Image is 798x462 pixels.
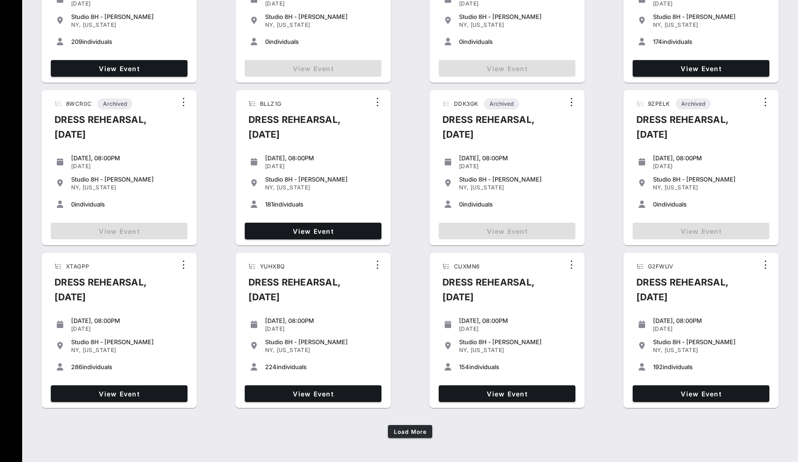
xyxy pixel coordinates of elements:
div: individuals [459,38,572,45]
div: Studio 8H - [PERSON_NAME] [71,176,184,183]
div: [DATE] [265,163,378,170]
div: DRESS REHEARSAL, [DATE] [47,275,176,312]
span: NY, [459,21,469,28]
span: Archived [490,98,514,109]
span: [US_STATE] [471,184,504,191]
div: DRESS REHEARSAL, [DATE] [629,112,758,149]
div: DRESS REHEARSAL, [DATE] [435,275,564,312]
span: View Event [54,65,184,73]
div: [DATE], 08:00PM [459,317,572,324]
span: 181 [265,201,273,208]
div: Studio 8H - [PERSON_NAME] [459,176,572,183]
span: 286 [71,363,82,371]
div: individuals [459,201,572,208]
span: BLLZ1G [260,100,281,107]
div: individuals [265,201,378,208]
div: Studio 8H - [PERSON_NAME] [653,13,766,20]
span: NY, [653,346,663,353]
span: Archived [103,98,127,109]
div: [DATE] [653,163,766,170]
div: individuals [653,201,766,208]
a: View Event [51,385,187,402]
div: [DATE], 08:00PM [265,317,378,324]
div: DRESS REHEARSAL, [DATE] [47,112,176,149]
span: NY, [71,184,81,191]
span: 174 [653,38,662,45]
div: individuals [653,38,766,45]
span: 0 [71,201,75,208]
span: View Event [442,390,572,398]
span: 0 [653,201,657,208]
div: Studio 8H - [PERSON_NAME] [265,338,378,346]
div: individuals [265,363,378,371]
span: NY, [265,184,275,191]
a: View Event [245,223,381,239]
span: XTAGPP [66,263,89,270]
div: Studio 8H - [PERSON_NAME] [459,338,572,346]
a: View Event [51,60,187,77]
span: View Event [54,390,184,398]
span: 8WCR0C [66,100,91,107]
a: View Event [633,385,769,402]
span: NY, [459,184,469,191]
span: View Event [248,227,378,235]
div: individuals [71,38,184,45]
span: NY, [459,346,469,353]
div: [DATE] [459,163,572,170]
span: NY, [653,21,663,28]
span: 0 [459,38,463,45]
button: Load More [388,425,433,438]
span: 224 [265,363,277,371]
span: Load More [393,428,427,435]
div: [DATE] [71,163,184,170]
a: View Event [245,385,381,402]
div: DRESS REHEARSAL, [DATE] [241,112,370,149]
span: NY, [265,346,275,353]
span: 9ZPELK [648,100,670,107]
span: G2FWUV [648,263,673,270]
a: View Event [633,60,769,77]
div: [DATE] [653,325,766,333]
span: 192 [653,363,663,371]
span: NY, [71,21,81,28]
div: [DATE], 08:00PM [265,154,378,162]
div: Studio 8H - [PERSON_NAME] [653,338,766,346]
div: [DATE] [459,325,572,333]
span: [US_STATE] [665,184,698,191]
div: DRESS REHEARSAL, [DATE] [629,275,758,312]
div: Studio 8H - [PERSON_NAME] [265,176,378,183]
div: [DATE], 08:00PM [653,154,766,162]
span: [US_STATE] [471,21,504,28]
div: [DATE], 08:00PM [71,317,184,324]
span: YUHXBQ [260,263,284,270]
span: DDK3GK [454,100,478,107]
a: View Event [439,385,575,402]
div: individuals [459,363,572,371]
span: [US_STATE] [665,346,698,353]
div: Studio 8H - [PERSON_NAME] [265,13,378,20]
span: [US_STATE] [277,184,310,191]
span: NY, [71,346,81,353]
span: NY, [265,21,275,28]
span: [US_STATE] [83,346,116,353]
div: [DATE], 08:00PM [459,154,572,162]
div: DRESS REHEARSAL, [DATE] [241,275,370,312]
div: individuals [71,201,184,208]
div: individuals [71,363,184,371]
span: NY, [653,184,663,191]
span: 0 [265,38,269,45]
span: [US_STATE] [277,21,310,28]
span: View Event [248,390,378,398]
span: [US_STATE] [83,21,116,28]
span: 154 [459,363,469,371]
div: individuals [265,38,378,45]
div: [DATE] [71,325,184,333]
div: Studio 8H - [PERSON_NAME] [71,13,184,20]
span: [US_STATE] [665,21,698,28]
span: View Event [636,65,766,73]
div: individuals [653,363,766,371]
span: 0 [459,201,463,208]
span: [US_STATE] [277,346,310,353]
div: [DATE], 08:00PM [653,317,766,324]
span: [US_STATE] [83,184,116,191]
